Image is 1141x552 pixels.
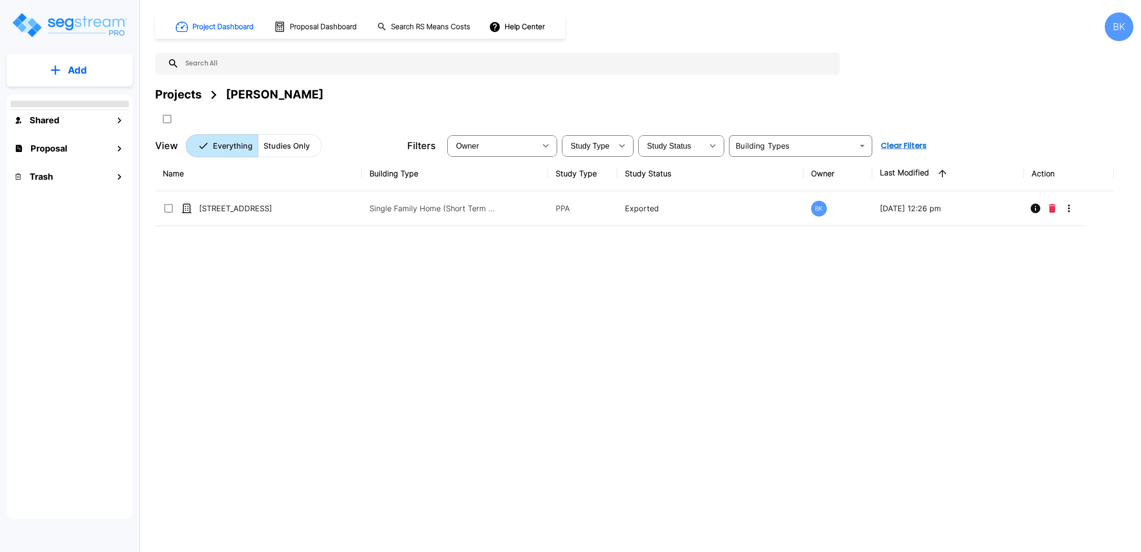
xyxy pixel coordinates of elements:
p: Everything [213,140,253,152]
th: Building Type [362,156,548,191]
p: Add [68,63,87,77]
input: Building Types [732,139,854,152]
th: Name [155,156,362,191]
button: Search RS Means Costs [373,18,475,36]
p: Exported [625,203,796,214]
div: Select [449,132,536,159]
p: [DATE] 12:26 pm [880,203,1016,214]
p: View [155,139,178,153]
button: Delete [1045,199,1059,218]
button: Studies Only [258,134,322,157]
div: Platform [186,134,322,157]
h1: Trash [30,170,53,183]
p: Filters [407,139,436,153]
h1: Proposal [31,142,67,155]
th: Last Modified [872,156,1024,191]
span: Study Status [647,142,691,150]
button: Help Center [487,18,549,36]
button: More-Options [1059,199,1078,218]
button: Proposal Dashboard [270,17,362,37]
button: Open [856,139,869,152]
h1: Search RS Means Costs [391,22,470,32]
div: BK [811,201,827,216]
h1: Shared [30,114,59,127]
th: Action [1024,156,1114,191]
th: Study Type [548,156,617,191]
h1: Proposal Dashboard [290,22,357,32]
img: Logo [11,11,128,39]
button: SelectAll [158,109,177,129]
div: [PERSON_NAME] [226,86,324,103]
div: Projects [155,86,201,103]
h1: Project Dashboard [192,22,254,32]
div: BK [1105,12,1133,41]
p: PPA [556,203,609,214]
p: [STREET_ADDRESS] [199,203,295,214]
div: Select [640,132,703,159]
button: Add [7,56,133,84]
button: Clear Filters [877,136,930,155]
th: Study Status [617,156,803,191]
th: Owner [803,156,872,191]
button: Project Dashboard [172,16,259,37]
button: Everything [186,134,258,157]
div: Select [564,132,613,159]
span: Owner [456,142,479,150]
input: Search All [179,53,835,75]
span: Study Type [570,142,609,150]
p: Single Family Home (Short Term Residential Rental), Single Family Home Site [370,203,498,214]
p: Studies Only [264,140,310,152]
button: Info [1026,199,1045,218]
